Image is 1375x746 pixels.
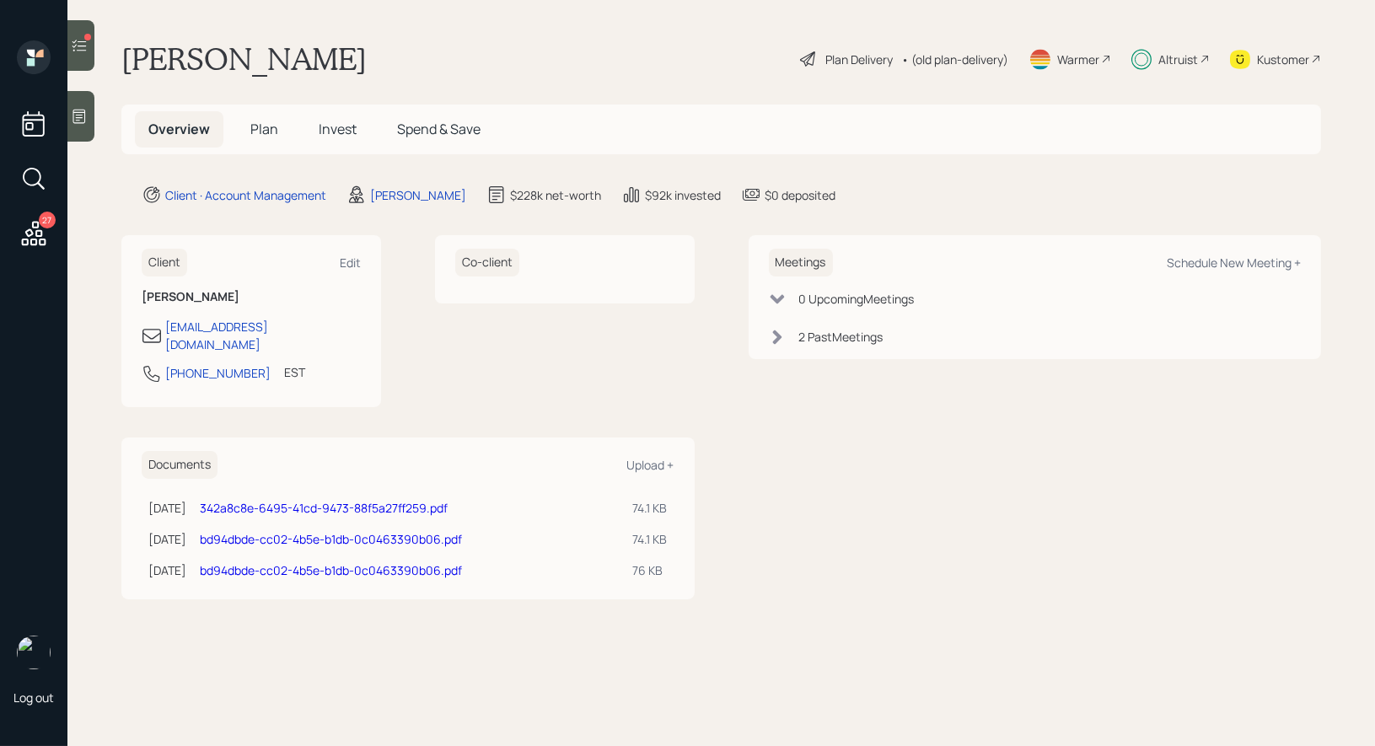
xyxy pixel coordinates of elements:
[645,186,721,204] div: $92k invested
[165,186,326,204] div: Client · Account Management
[200,562,462,578] a: bd94dbde-cc02-4b5e-b1db-0c0463390b06.pdf
[250,120,278,138] span: Plan
[1167,255,1301,271] div: Schedule New Meeting +
[142,290,361,304] h6: [PERSON_NAME]
[148,499,186,517] div: [DATE]
[455,249,519,276] h6: Co-client
[165,364,271,382] div: [PHONE_NUMBER]
[319,120,357,138] span: Invest
[39,212,56,228] div: 27
[633,561,668,579] div: 76 KB
[142,451,218,479] h6: Documents
[825,51,893,68] div: Plan Delivery
[1057,51,1099,68] div: Warmer
[799,290,915,308] div: 0 Upcoming Meeting s
[340,255,361,271] div: Edit
[200,531,462,547] a: bd94dbde-cc02-4b5e-b1db-0c0463390b06.pdf
[765,186,835,204] div: $0 deposited
[148,561,186,579] div: [DATE]
[799,328,884,346] div: 2 Past Meeting s
[142,249,187,276] h6: Client
[284,363,305,381] div: EST
[13,690,54,706] div: Log out
[200,500,448,516] a: 342a8c8e-6495-41cd-9473-88f5a27ff259.pdf
[510,186,601,204] div: $228k net-worth
[17,636,51,669] img: treva-nostdahl-headshot.png
[148,120,210,138] span: Overview
[633,530,668,548] div: 74.1 KB
[148,530,186,548] div: [DATE]
[121,40,367,78] h1: [PERSON_NAME]
[397,120,481,138] span: Spend & Save
[1158,51,1198,68] div: Altruist
[627,457,674,473] div: Upload +
[1257,51,1309,68] div: Kustomer
[901,51,1008,68] div: • (old plan-delivery)
[633,499,668,517] div: 74.1 KB
[370,186,466,204] div: [PERSON_NAME]
[769,249,833,276] h6: Meetings
[165,318,361,353] div: [EMAIL_ADDRESS][DOMAIN_NAME]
